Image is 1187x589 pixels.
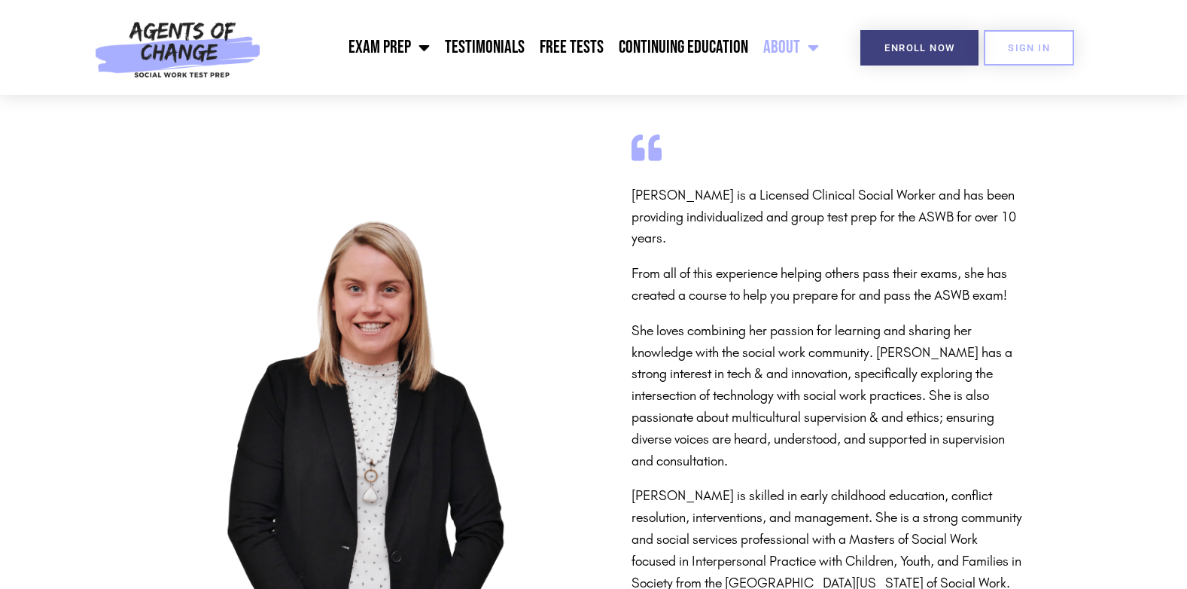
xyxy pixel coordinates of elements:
p: [PERSON_NAME] is a Licensed Clinical Social Worker and has been providing individualized and grou... [632,185,1023,249]
p: From all of this experience helping others pass their exams, she has created a course to help you... [632,263,1023,307]
p: She loves combining her passion for learning and sharing her knowledge with the social work commu... [632,320,1023,472]
nav: Menu [269,29,826,66]
a: Testimonials [437,29,532,66]
a: Enroll Now [860,30,979,66]
a: Exam Prep [341,29,437,66]
span: Enroll Now [884,43,954,53]
a: Free Tests [532,29,611,66]
a: Continuing Education [611,29,756,66]
span: SIGN IN [1008,43,1050,53]
a: About [756,29,826,66]
a: SIGN IN [984,30,1074,66]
